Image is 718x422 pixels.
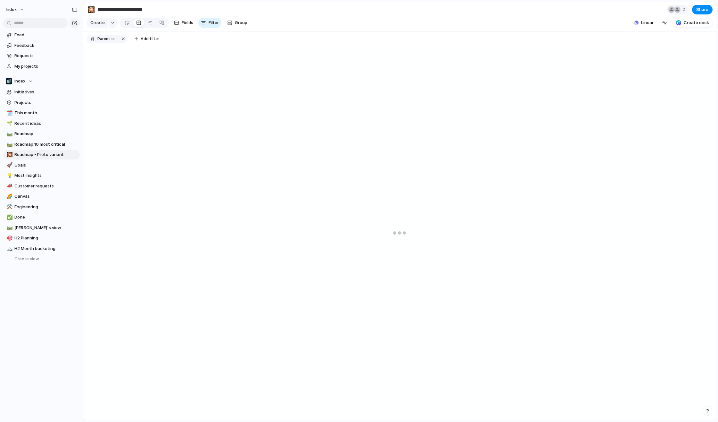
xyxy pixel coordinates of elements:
[6,183,12,189] button: 📣
[696,6,708,13] span: Share
[3,212,80,222] a: ✅Done
[3,202,80,212] div: ⚒️Engineering
[14,151,78,158] span: Roadmap - Proto variant
[14,245,78,252] span: H2 Month bucketing
[6,6,17,13] span: Index
[641,20,654,26] span: Linear
[6,110,12,116] button: 🗓️
[3,98,80,108] a: Projects
[7,151,11,159] div: 🎇
[3,181,80,191] a: 📣Customer requests
[7,172,11,179] div: 💡
[6,141,12,148] button: 🛤️
[3,129,80,139] a: 🛤️Roadmap
[6,151,12,158] button: 🎇
[97,36,110,42] span: Parent
[6,204,12,210] button: ⚒️
[3,160,80,170] a: 🚀Goals
[7,182,11,190] div: 📣
[90,20,105,26] span: Create
[3,150,80,159] a: 🎇Roadmap - Proto variant
[14,131,78,137] span: Roadmap
[7,130,11,138] div: 🛤️
[3,4,28,15] button: Index
[14,53,78,59] span: Requests
[6,131,12,137] button: 🛤️
[6,214,12,220] button: ✅
[7,235,11,242] div: 🎯
[692,5,713,14] button: Share
[6,193,12,200] button: 🌈
[235,20,247,26] span: Group
[14,256,39,262] span: Create view
[14,78,25,84] span: Index
[7,214,11,221] div: ✅
[3,51,80,61] a: Requests
[684,20,709,26] span: Create deck
[673,18,713,28] button: Create deck
[14,99,78,106] span: Projects
[14,120,78,127] span: Recent ideas
[3,87,80,97] a: Initiatives
[14,214,78,220] span: Done
[6,162,12,168] button: 🚀
[14,110,78,116] span: This month
[14,172,78,179] span: Most insights
[3,223,80,233] a: 🛤️[PERSON_NAME]'s view
[110,35,116,42] button: is
[3,140,80,149] div: 🛤️Roadmap 10 most critical
[14,183,78,189] span: Customer requests
[14,204,78,210] span: Engineering
[3,233,80,243] a: 🎯H2 Planning
[3,192,80,201] a: 🌈Canvas
[3,76,80,86] button: Index
[3,108,80,118] a: 🗓️This month
[14,42,78,49] span: Feedback
[682,6,687,13] span: 2
[14,32,78,38] span: Feed
[86,4,96,15] button: 🎇
[182,20,193,26] span: Fields
[6,225,12,231] button: 🛤️
[6,120,12,127] button: 🌱
[3,171,80,180] div: 💡Most insights
[224,18,251,28] button: Group
[131,34,163,43] button: Add filter
[171,18,196,28] button: Fields
[7,141,11,148] div: 🛤️
[14,89,78,95] span: Initiatives
[3,30,80,40] a: Feed
[14,225,78,231] span: [PERSON_NAME]'s view
[7,193,11,200] div: 🌈
[87,18,108,28] button: Create
[7,120,11,127] div: 🌱
[7,109,11,117] div: 🗓️
[14,235,78,241] span: H2 Planning
[3,62,80,71] a: My projects
[3,244,80,254] a: 🏔️H2 Month bucketing
[3,41,80,50] a: Feedback
[3,254,80,264] button: Create view
[3,119,80,128] a: 🌱Recent ideas
[7,224,11,231] div: 🛤️
[6,172,12,179] button: 💡
[209,20,219,26] span: Filter
[14,193,78,200] span: Canvas
[14,162,78,168] span: Goals
[198,18,221,28] button: Filter
[14,63,78,70] span: My projects
[141,36,159,42] span: Add filter
[6,245,12,252] button: 🏔️
[7,245,11,252] div: 🏔️
[7,161,11,169] div: 🚀
[631,18,656,28] button: Linear
[14,141,78,148] span: Roadmap 10 most critical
